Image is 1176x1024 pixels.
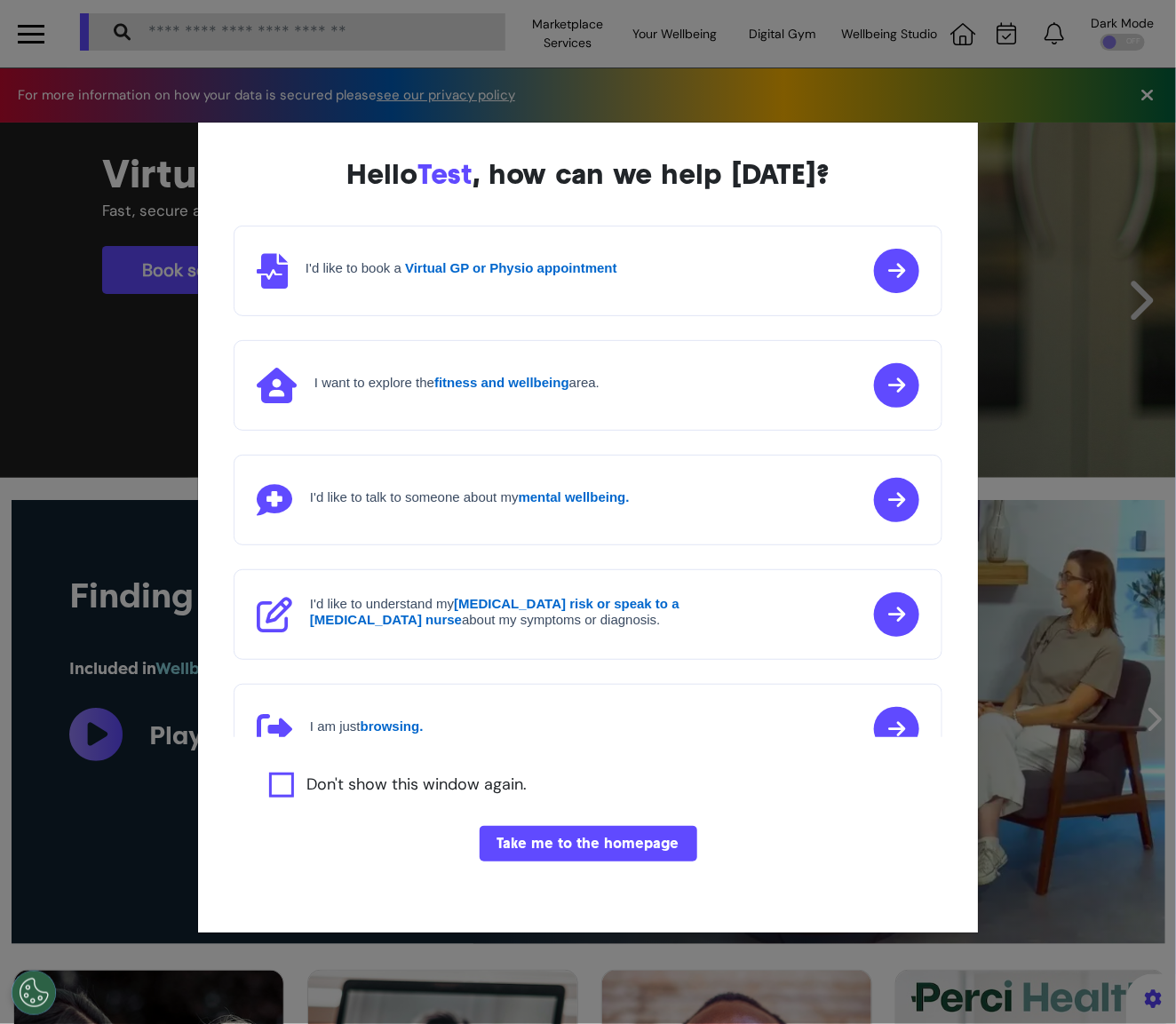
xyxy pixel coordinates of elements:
strong: browsing. [361,718,424,734]
strong: fitness and wellbeing [434,375,569,390]
label: Don't show this window again. [306,773,527,798]
button: Open Preferences [12,971,56,1015]
strong: Virtual GP or Physio appointment [405,260,617,275]
button: Take me to the homepage [480,826,697,861]
h4: I'd like to talk to someone about my [310,489,630,505]
span: Test [418,157,473,191]
div: Hello , how can we help [DATE]? [234,158,942,190]
h4: I'd like to book a [306,260,617,276]
input: Agree to privacy policy [269,773,294,798]
h4: I want to explore the area. [314,375,600,391]
strong: [MEDICAL_DATA] risk or speak to a [MEDICAL_DATA] nurse [310,596,679,627]
h4: I am just [310,718,424,734]
strong: mental wellbeing. [519,489,630,504]
h4: I'd like to understand my about my symptoms or diagnosis. [310,596,736,628]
